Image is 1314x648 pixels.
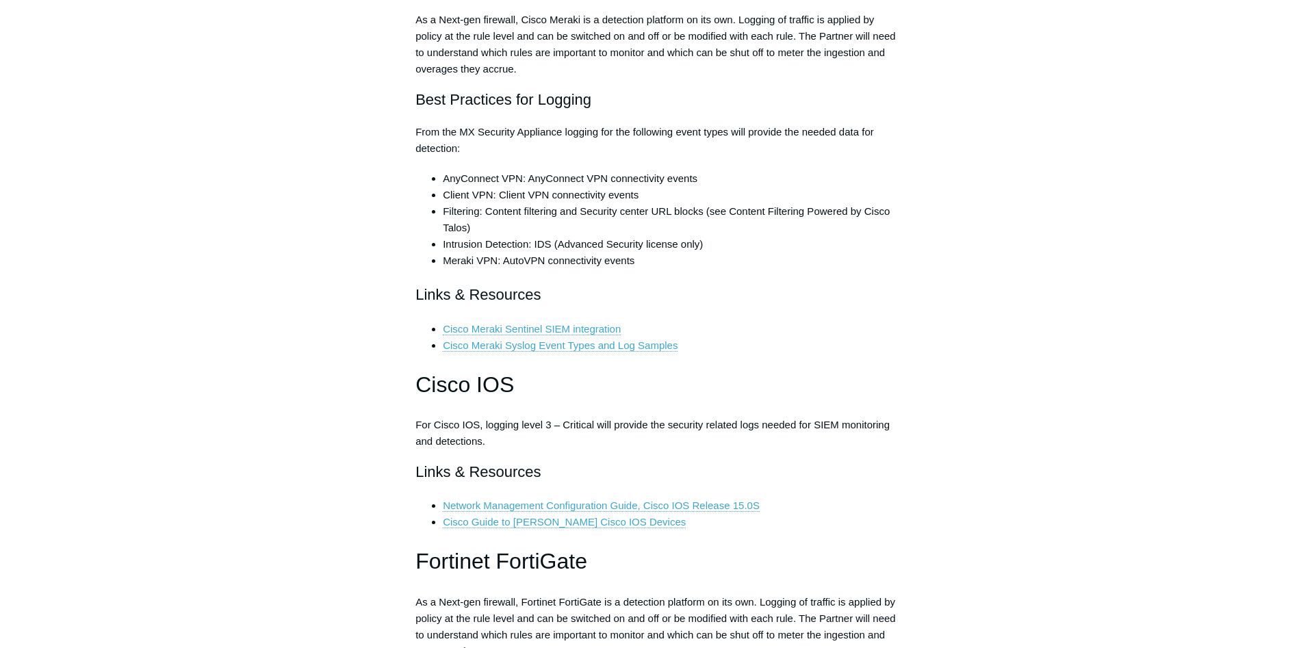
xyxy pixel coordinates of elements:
p: From the MX Security Appliance logging for the following event types will provide the needed data... [415,124,899,157]
a: Cisco Guide to [PERSON_NAME] Cisco IOS Devices [443,516,686,528]
li: Intrusion Detection: IDS (Advanced Security license only) [443,236,899,252]
li: Meraki VPN: AutoVPN connectivity events [443,252,899,269]
h1: Fortinet FortiGate [415,544,899,579]
a: Network Management Configuration Guide, Cisco IOS Release 15.0S [443,500,760,512]
p: As a Next-gen firewall, Cisco Meraki is a detection platform on its own. Logging of traffic is ap... [415,12,899,77]
li: AnyConnect VPN: AnyConnect VPN connectivity events [443,170,899,187]
h1: Cisco IOS [415,367,899,402]
h2: Links & Resources [415,460,899,484]
h2: Links & Resources [415,283,899,307]
a: Cisco Meraki Sentinel SIEM integration [443,323,621,335]
li: Filtering: Content filtering and Security center URL blocks (see Content Filtering Powered by Cis... [443,203,899,236]
h2: Best Practices for Logging [415,88,899,112]
a: Cisco Meraki Syslog Event Types and Log Samples [443,339,678,352]
p: For Cisco IOS, logging level 3 – Critical will provide the security related logs needed for SIEM ... [415,417,899,450]
li: Client VPN: Client VPN connectivity events [443,187,899,203]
